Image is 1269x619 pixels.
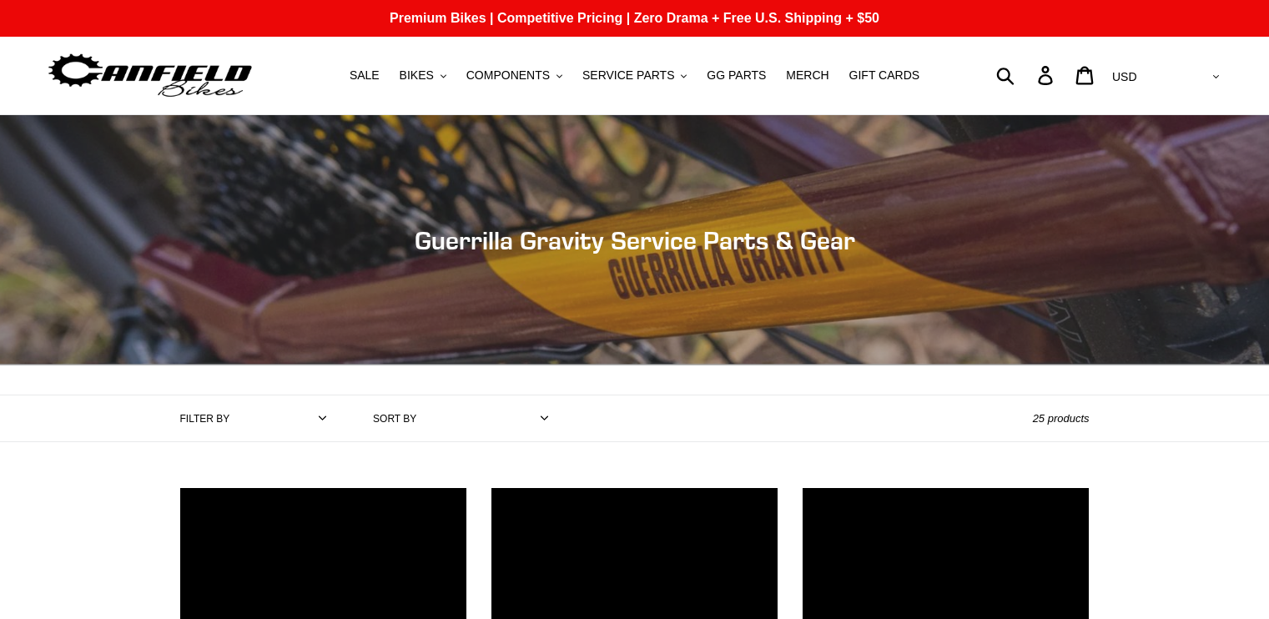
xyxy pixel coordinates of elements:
[574,64,695,87] button: SERVICE PARTS
[350,68,380,83] span: SALE
[841,64,929,87] a: GIFT CARDS
[707,68,766,83] span: GG PARTS
[415,225,855,255] span: Guerrilla Gravity Service Parts & Gear
[180,411,230,426] label: Filter by
[849,68,920,83] span: GIFT CARDS
[391,64,455,87] button: BIKES
[466,68,550,83] span: COMPONENTS
[786,68,828,83] span: MERCH
[458,64,571,87] button: COMPONENTS
[400,68,434,83] span: BIKES
[1005,57,1048,93] input: Search
[46,49,254,102] img: Canfield Bikes
[1033,412,1090,425] span: 25 products
[341,64,388,87] a: SALE
[582,68,674,83] span: SERVICE PARTS
[373,411,416,426] label: Sort by
[778,64,837,87] a: MERCH
[698,64,774,87] a: GG PARTS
